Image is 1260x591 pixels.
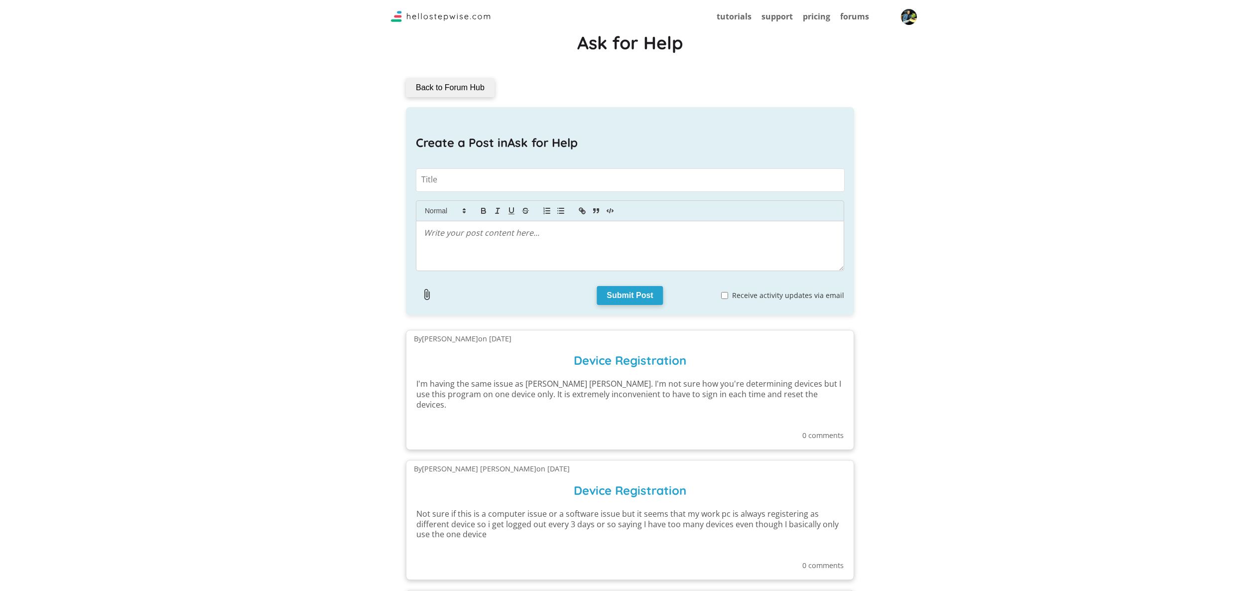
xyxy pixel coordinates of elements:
small: By [PERSON_NAME] on [DATE] [414,334,511,343]
a: support [761,11,793,22]
h1: Ask for Help [406,32,854,53]
img: User Avatar [901,9,917,25]
p: 0 comments [416,432,844,439]
p: I'm having the same issue as [PERSON_NAME] [PERSON_NAME]. I'm not sure how you're determining dev... [416,379,844,410]
h3: Device Registration [416,472,844,501]
label: Receive activity updates via email [719,291,844,300]
a: pricing [803,11,830,22]
button: Submit Post [597,286,663,305]
button: User Avatar [896,4,921,29]
button: Back to Forum Hub [406,78,495,97]
a: tutorials [717,11,752,22]
p: Not sure if this is a computer issue or a software issue but it seems that my work pc is always r... [416,509,844,540]
img: Logo [391,11,491,22]
small: By [PERSON_NAME] [PERSON_NAME] on [DATE] [414,464,570,473]
p: 0 comments [416,562,844,569]
a: Stepwise [391,13,491,24]
input: Receive activity updates via email [721,292,728,299]
h3: Device Registration [416,342,844,371]
h2: Create a Post in Ask for Help [416,132,578,153]
a: forums [840,11,869,22]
